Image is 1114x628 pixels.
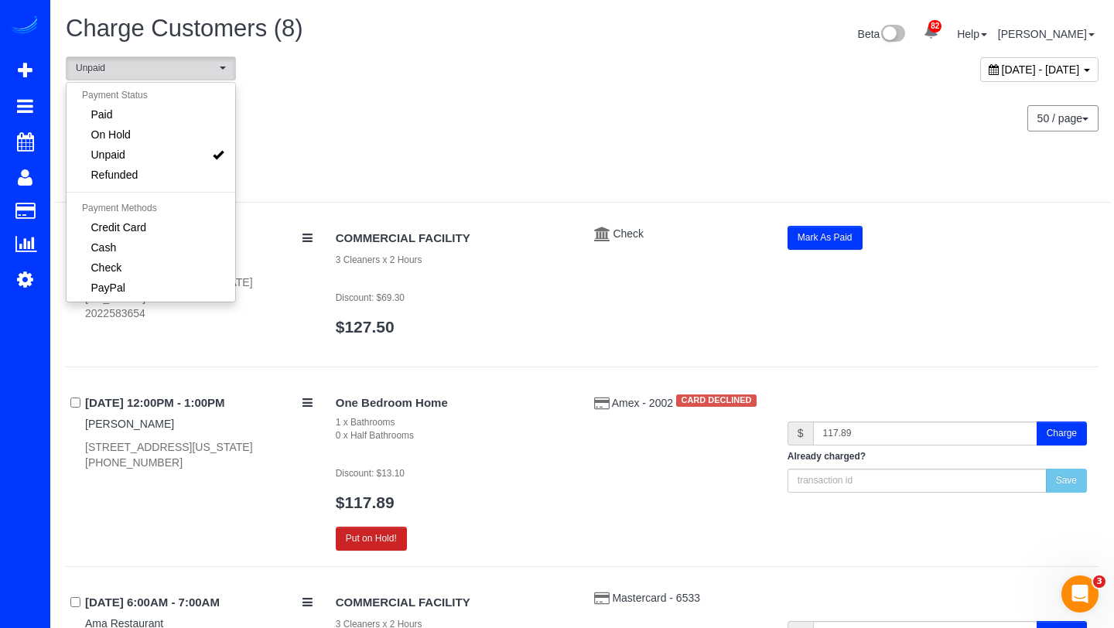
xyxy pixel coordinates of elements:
[85,418,174,430] a: [PERSON_NAME]
[85,596,313,609] h4: [DATE] 6:00AM - 7:00AM
[66,15,303,42] span: Charge Customers (8)
[336,468,405,479] small: Discount: $13.10
[66,56,236,80] button: Unpaid
[788,422,813,445] span: $
[880,25,905,45] img: New interface
[336,254,422,265] small: 3 Cleaners x 2 Hours
[91,260,122,275] span: Check
[91,240,117,255] span: Cash
[336,397,571,410] h4: One Bedroom Home
[91,147,125,162] span: Unpaid
[928,20,941,32] span: 82
[1028,105,1099,131] nav: Pagination navigation
[9,15,40,37] img: Automaid Logo
[612,397,676,409] a: Amex - 2002
[91,220,147,235] span: Credit Card
[1061,575,1099,613] iframe: Intercom live chat
[788,226,863,250] button: Mark As Paid
[612,592,700,604] a: Mastercard - 6533
[1027,105,1099,131] button: 50 / page
[998,28,1095,40] a: [PERSON_NAME]
[336,232,571,245] h4: COMMERCIAL FACILITY
[82,90,148,101] span: Payment Status
[336,596,571,609] h4: COMMERCIAL FACILITY
[336,429,571,442] div: 0 x Half Bathrooms
[336,292,405,303] small: Discount: $69.30
[788,469,1047,493] input: transaction id
[85,397,313,410] h4: [DATE] 12:00PM - 1:00PM
[788,452,1087,462] h5: Already charged?
[336,318,395,336] a: $127.50
[76,62,216,75] span: Unpaid
[1002,63,1080,76] span: [DATE] - [DATE]
[336,527,407,551] button: Put on Hold!
[82,203,157,213] span: Payment Methods
[85,439,313,470] div: [STREET_ADDRESS][US_STATE] [PHONE_NUMBER]
[613,227,644,240] a: Check
[957,28,987,40] a: Help
[1037,422,1087,445] button: Charge
[91,127,131,142] span: On Hold
[676,394,757,407] div: CARD DECLINED
[336,493,395,511] a: $117.89
[858,28,906,40] a: Beta
[916,15,946,49] a: 82
[91,107,113,122] span: Paid
[91,280,125,295] span: PayPal
[91,167,138,183] span: Refunded
[1093,575,1105,588] span: 3
[336,416,571,429] div: 1 x Bathrooms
